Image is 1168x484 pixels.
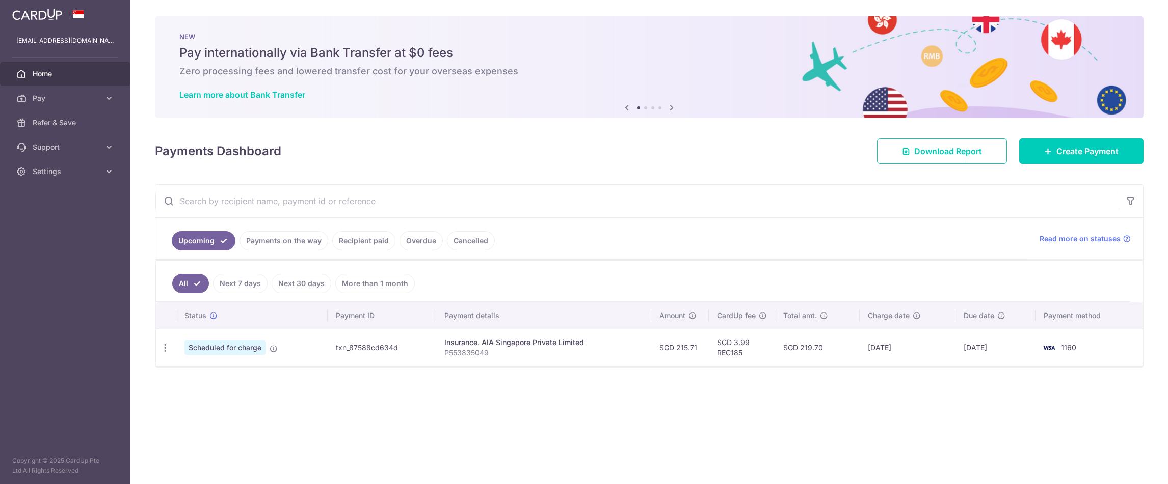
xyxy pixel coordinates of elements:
[914,145,982,157] span: Download Report
[12,8,62,20] img: CardUp
[1036,302,1143,329] th: Payment method
[868,310,910,321] span: Charge date
[1040,234,1131,244] a: Read more on statuses
[33,69,100,79] span: Home
[444,348,644,358] p: P553835049
[179,33,1119,41] p: NEW
[213,274,268,293] a: Next 7 days
[659,310,685,321] span: Amount
[1056,145,1119,157] span: Create Payment
[179,90,305,100] a: Learn more about Bank Transfer
[172,231,235,250] a: Upcoming
[328,329,436,366] td: txn_87588cd634d
[1061,343,1076,352] span: 1160
[783,310,817,321] span: Total amt.
[877,138,1007,164] a: Download Report
[332,231,395,250] a: Recipient paid
[651,329,709,366] td: SGD 215.71
[717,310,756,321] span: CardUp fee
[1039,341,1059,354] img: Bank Card
[184,340,266,355] span: Scheduled for charge
[447,231,495,250] a: Cancelled
[709,329,775,366] td: SGD 3.99 REC185
[436,302,652,329] th: Payment details
[33,166,100,177] span: Settings
[955,329,1036,366] td: [DATE]
[179,45,1119,61] h5: Pay internationally via Bank Transfer at $0 fees
[33,142,100,152] span: Support
[444,337,644,348] div: Insurance. AIA Singapore Private Limited
[400,231,443,250] a: Overdue
[964,310,994,321] span: Due date
[33,93,100,103] span: Pay
[1040,234,1121,244] span: Read more on statuses
[240,231,328,250] a: Payments on the way
[272,274,331,293] a: Next 30 days
[179,65,1119,77] h6: Zero processing fees and lowered transfer cost for your overseas expenses
[155,185,1119,217] input: Search by recipient name, payment id or reference
[172,274,209,293] a: All
[155,142,281,160] h4: Payments Dashboard
[860,329,955,366] td: [DATE]
[775,329,860,366] td: SGD 219.70
[1019,138,1144,164] a: Create Payment
[155,16,1144,118] img: Bank transfer banner
[328,302,436,329] th: Payment ID
[33,118,100,128] span: Refer & Save
[184,310,206,321] span: Status
[16,36,114,46] p: [EMAIL_ADDRESS][DOMAIN_NAME]
[335,274,415,293] a: More than 1 month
